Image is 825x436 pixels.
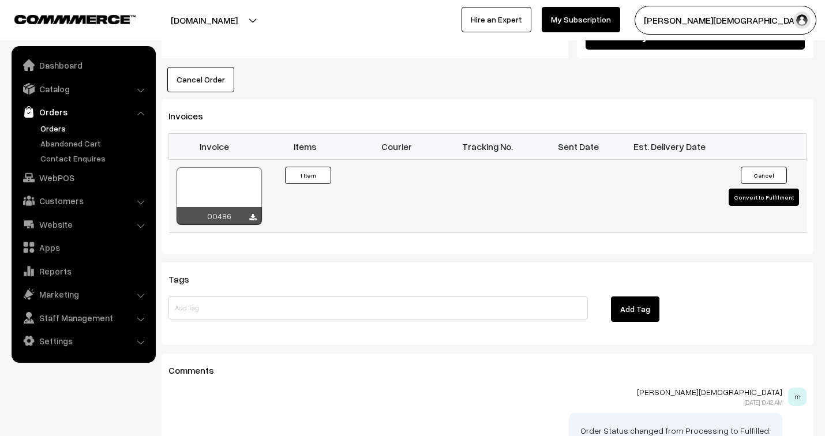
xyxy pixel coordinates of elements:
th: Est. Delivery Date [624,134,715,159]
th: Sent Date [533,134,624,159]
a: Marketing [14,284,152,305]
span: m [788,388,807,406]
img: user [793,12,811,29]
a: My Subscription [542,7,620,32]
button: Cancel Order [167,67,234,92]
span: [DATE] 10:42 AM [745,399,782,406]
p: [PERSON_NAME][DEMOGRAPHIC_DATA] [168,388,782,397]
img: COMMMERCE [14,15,136,24]
span: Tags [168,273,203,285]
a: Hire an Expert [462,7,531,32]
a: Apps [14,237,152,258]
a: Orders [14,102,152,122]
a: Reports [14,261,152,281]
a: Orders [37,122,152,134]
button: Add Tag [611,296,659,322]
button: Convert to Fulfilment [729,189,799,206]
a: Customers [14,190,152,211]
a: COMMMERCE [14,12,115,25]
th: Items [260,134,351,159]
a: Catalog [14,78,152,99]
button: [PERSON_NAME][DEMOGRAPHIC_DATA] [635,6,816,35]
a: Dashboard [14,55,152,76]
span: Comments [168,364,228,376]
a: Settings [14,330,152,351]
a: Contact Enquires [37,152,152,164]
a: WebPOS [14,167,152,188]
a: Staff Management [14,307,152,328]
button: Cancel [741,167,787,184]
input: Add Tag [168,296,588,320]
span: Invoices [168,110,217,122]
button: [DOMAIN_NAME] [130,6,278,35]
a: Abandoned Cart [37,137,152,149]
a: Website [14,214,152,235]
button: 1 Item [285,167,331,184]
th: Courier [351,134,442,159]
div: 00486 [177,207,262,225]
th: Invoice [169,134,260,159]
th: Tracking No. [442,134,533,159]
